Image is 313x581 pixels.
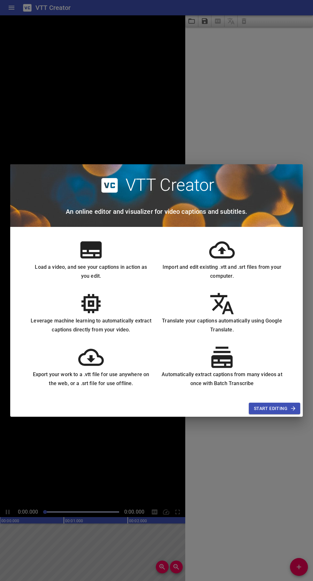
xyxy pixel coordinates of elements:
h6: Leverage machine learning to automatically extract captions directly from your video. [31,316,151,334]
span: Start Editing [254,405,295,413]
h2: VTT Creator [126,175,214,196]
h6: An online editor and visualizer for video captions and subtitles. [66,206,247,217]
h6: Automatically extract captions from many videos at once with Batch Transcribe [162,370,282,388]
button: Start Editing [249,403,300,414]
h6: Translate your captions automatically using Google Translate. [162,316,282,334]
h6: Load a video, and see your captions in action as you edit. [31,263,151,281]
h6: Export your work to a .vtt file for use anywhere on the web, or a .srt file for use offline. [31,370,151,388]
h6: Import and edit existing .vtt and .srt files from your computer. [162,263,282,281]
